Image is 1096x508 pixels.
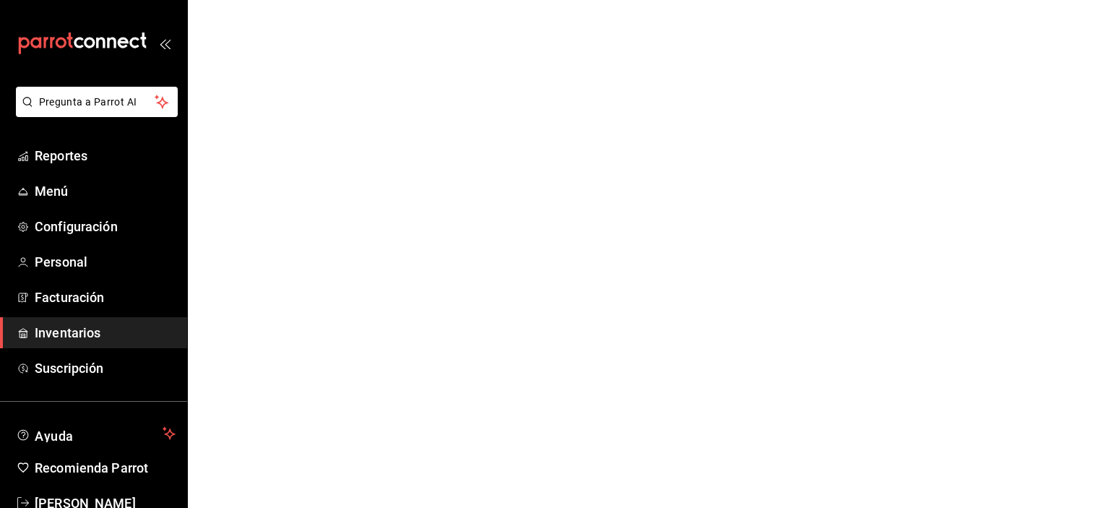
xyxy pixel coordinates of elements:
button: Pregunta a Parrot AI [16,87,178,117]
span: Facturación [35,288,176,307]
span: Inventarios [35,323,176,343]
span: Recomienda Parrot [35,458,176,478]
a: Pregunta a Parrot AI [10,105,178,120]
span: Configuración [35,217,176,236]
span: Pregunta a Parrot AI [39,95,155,110]
button: open_drawer_menu [159,38,171,49]
span: Suscripción [35,358,176,378]
span: Reportes [35,146,176,165]
span: Menú [35,181,176,201]
span: Personal [35,252,176,272]
span: Ayuda [35,425,157,442]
